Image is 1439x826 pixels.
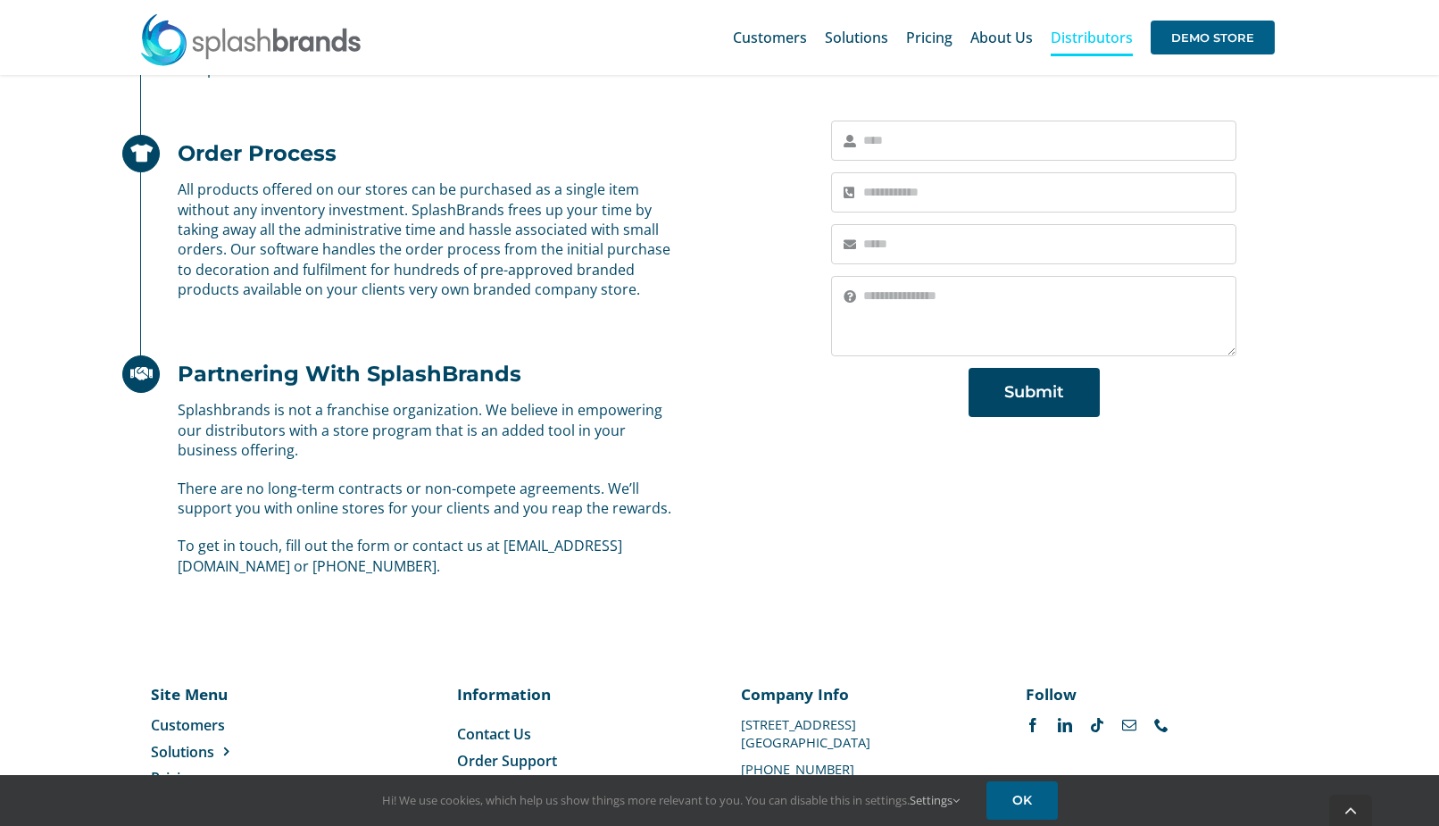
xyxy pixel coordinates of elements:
[457,751,557,771] span: Order Support
[178,140,337,166] h2: Order Process
[178,536,688,576] p: To get in touch, fill out the form or contact us at [EMAIL_ADDRESS][DOMAIN_NAME] or [PHONE_NUMBER].
[151,768,197,788] span: Pricing
[382,792,960,808] span: Hi! We use cookies, which help us show things more relevant to you. You can disable this in setti...
[733,9,1275,66] nav: Main Menu Sticky
[457,751,698,771] a: Order Support
[457,724,698,823] nav: Menu
[733,30,807,45] span: Customers
[151,715,225,735] span: Customers
[741,683,982,705] p: Company Info
[1154,718,1169,732] a: phone
[906,9,952,66] a: Pricing
[178,400,688,460] p: Splashbrands is not a franchise organization. We believe in empowering our distributors with a st...
[1122,718,1136,732] a: mail
[910,792,960,808] a: Settings
[733,9,807,66] a: Customers
[970,30,1033,45] span: About Us
[1090,718,1104,732] a: tiktok
[151,742,304,762] a: Solutions
[1151,9,1275,66] a: DEMO STORE
[151,715,304,735] a: Customers
[1051,9,1133,66] a: Distributors
[178,179,688,299] p: All products offered on our stores can be purchased as a single item without any inventory invest...
[178,479,688,519] p: There are no long-term contracts or non-compete agreements. We’ll support you with online stores ...
[1026,683,1267,705] p: Follow
[825,30,888,45] span: Solutions
[151,742,214,762] span: Solutions
[1151,21,1275,54] span: DEMO STORE
[986,781,1058,820] a: OK
[457,683,698,705] p: Information
[1051,30,1133,45] span: Distributors
[457,724,698,744] a: Contact Us
[457,724,531,744] span: Contact Us
[151,683,304,705] p: Site Menu
[1058,718,1072,732] a: linkedin
[139,13,362,66] img: SplashBrands.com Logo
[1004,383,1064,402] span: Submit
[906,30,952,45] span: Pricing
[969,368,1100,417] button: Submit
[1026,718,1040,732] a: facebook
[178,361,521,387] h2: Partnering With SplashBrands
[151,768,304,788] a: Pricing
